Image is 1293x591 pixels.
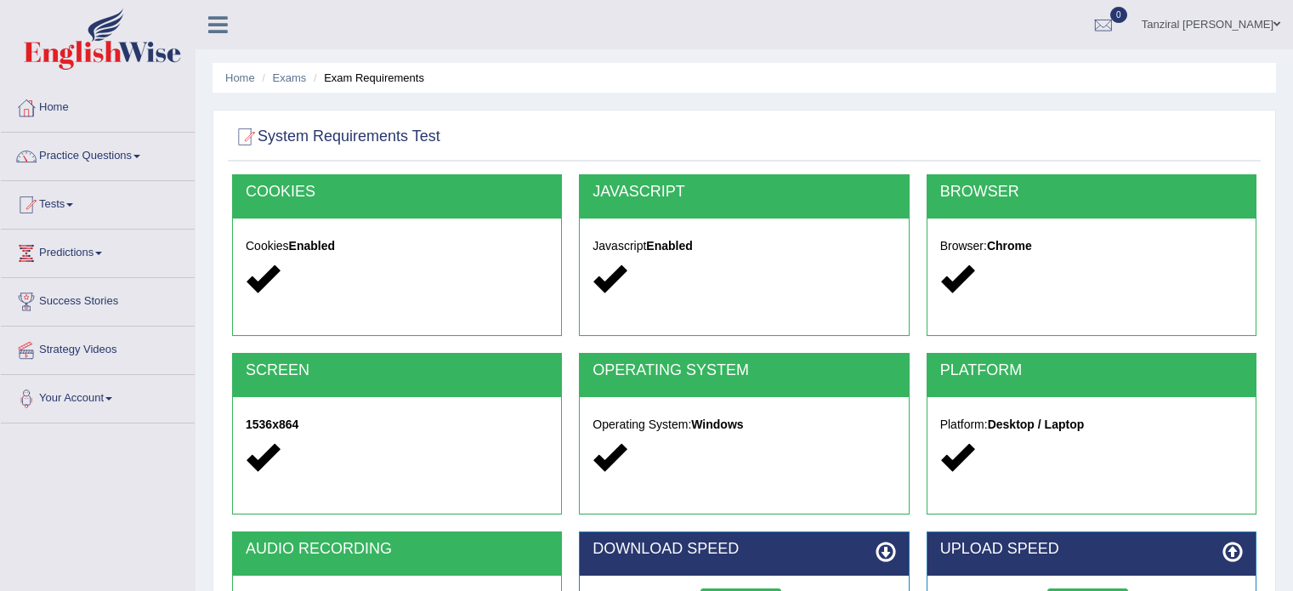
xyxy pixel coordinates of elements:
h2: OPERATING SYSTEM [593,362,895,379]
strong: Desktop / Laptop [988,418,1085,431]
a: Your Account [1,375,195,418]
li: Exam Requirements [309,70,424,86]
h2: DOWNLOAD SPEED [593,541,895,558]
a: Practice Questions [1,133,195,175]
h2: SCREEN [246,362,548,379]
h2: COOKIES [246,184,548,201]
h2: JAVASCRIPT [593,184,895,201]
a: Home [225,71,255,84]
h5: Cookies [246,240,548,253]
a: Success Stories [1,278,195,321]
h5: Browser: [940,240,1243,253]
h5: Platform: [940,418,1243,431]
span: 0 [1110,7,1127,23]
h5: Javascript [593,240,895,253]
h2: UPLOAD SPEED [940,541,1243,558]
a: Exams [273,71,307,84]
strong: 1536x864 [246,418,298,431]
h5: Operating System: [593,418,895,431]
a: Tests [1,181,195,224]
a: Strategy Videos [1,327,195,369]
h2: PLATFORM [940,362,1243,379]
h2: BROWSER [940,184,1243,201]
strong: Enabled [289,239,335,253]
a: Home [1,84,195,127]
strong: Chrome [987,239,1032,253]
a: Predictions [1,230,195,272]
h2: System Requirements Test [232,124,440,150]
h2: AUDIO RECORDING [246,541,548,558]
strong: Windows [691,418,743,431]
strong: Enabled [646,239,692,253]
